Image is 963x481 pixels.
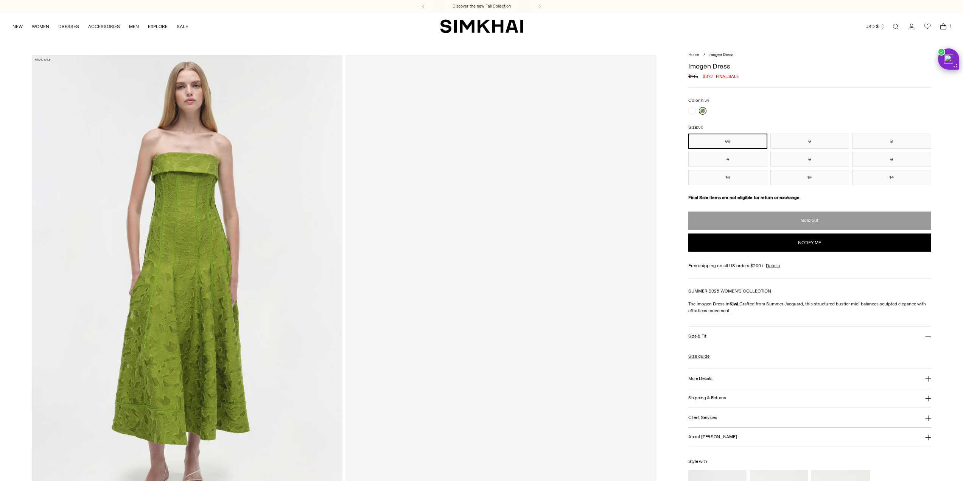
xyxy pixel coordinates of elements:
[688,52,699,57] a: Home
[688,327,931,346] button: Size & Fit
[766,262,780,269] a: Details
[920,19,935,34] a: Wishlist
[688,353,709,360] a: Size guide
[32,18,49,35] a: WOMEN
[88,18,120,35] a: ACCESSORIES
[936,19,951,34] a: Open cart modal
[12,18,23,35] a: NEW
[852,170,931,185] button: 14
[688,97,709,104] label: Color:
[688,300,931,314] p: The Imogen Dress in Crafted from Summer Jacquard, this structured bustier midi balances sculpted ...
[730,301,739,307] strong: Kiwi.
[701,98,709,103] span: Kiwi
[688,459,931,464] h6: Style with
[688,428,931,447] button: About [PERSON_NAME]
[688,434,737,439] h3: About [PERSON_NAME]
[688,73,698,80] s: $745
[947,23,954,30] span: 1
[852,134,931,149] button: 2
[688,170,767,185] button: 10
[708,52,733,57] span: Imogen Dress
[688,134,767,149] button: 00
[148,18,168,35] a: EXPLORE
[688,288,771,294] a: SUMMER 2025 WOMEN'S COLLECTION
[129,18,139,35] a: MEN
[688,369,931,388] button: More Details
[177,18,188,35] a: SALE
[770,152,849,167] button: 6
[688,415,717,420] h3: Client Services
[688,195,801,200] strong: Final Sale items are not eligible for return or exchange.
[453,3,511,9] a: Discover the new Fall Collection
[688,152,767,167] button: 4
[440,19,523,34] a: SIMKHAI
[688,52,931,58] nav: breadcrumbs
[888,19,903,34] a: Open search modal
[703,52,705,58] div: /
[688,376,712,381] h3: More Details
[852,152,931,167] button: 8
[688,63,931,70] h1: Imogen Dress
[688,395,726,400] h3: Shipping & Returns
[703,73,713,80] span: $372
[688,124,703,131] label: Size:
[688,262,931,269] div: Free shipping on all US orders $200+
[770,170,849,185] button: 12
[865,18,885,35] button: USD $
[698,125,703,130] span: 00
[904,19,919,34] a: Go to the account page
[688,388,931,408] button: Shipping & Returns
[688,233,931,252] button: Notify me
[688,408,931,427] button: Client Services
[770,134,849,149] button: 0
[688,334,706,339] h3: Size & Fit
[58,18,79,35] a: DRESSES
